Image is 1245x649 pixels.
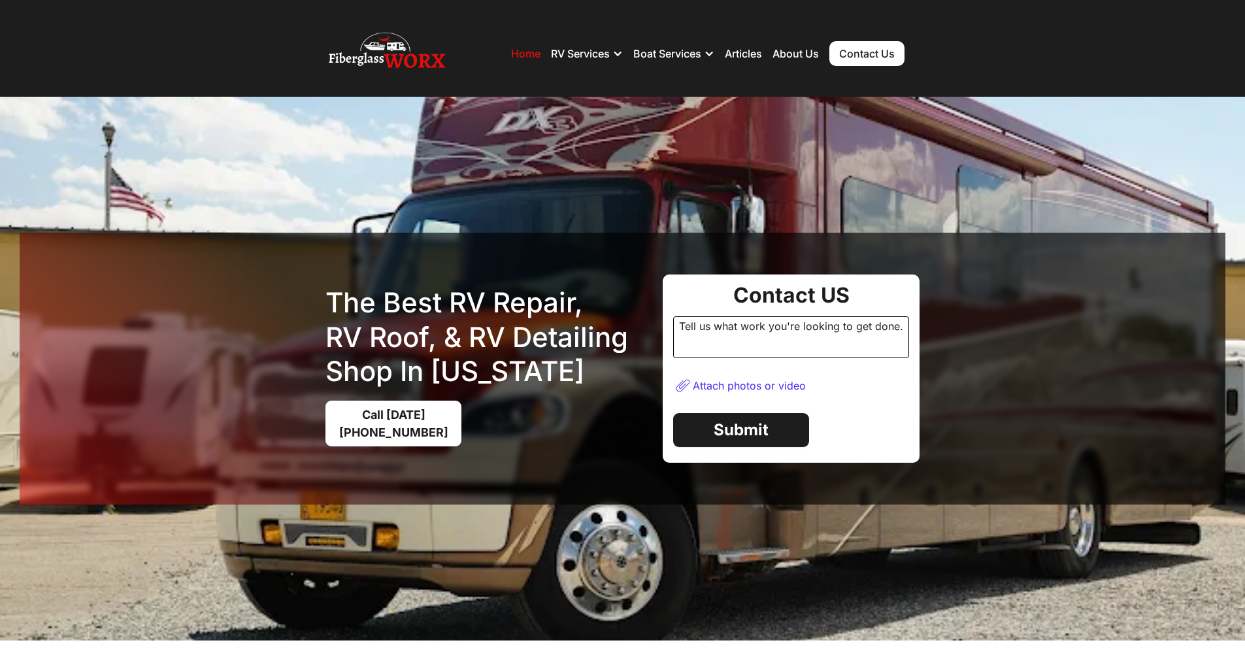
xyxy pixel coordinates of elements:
div: Boat Services [633,34,714,73]
a: About Us [772,47,819,60]
a: Submit [673,413,809,447]
a: Articles [725,47,762,60]
a: Call [DATE][PHONE_NUMBER] [325,401,461,446]
div: Boat Services [633,47,701,60]
img: Fiberglass WorX – RV Repair, RV Roof & RV Detailing [329,27,445,80]
div: Contact US [673,285,909,306]
a: Contact Us [829,41,905,66]
h1: The best RV Repair, RV Roof, & RV Detailing Shop in [US_STATE] [325,286,652,389]
div: RV Services [551,34,623,73]
a: Home [511,47,540,60]
div: RV Services [551,47,610,60]
div: Tell us what work you're looking to get done. [673,316,909,358]
div: Attach photos or video [693,379,806,392]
